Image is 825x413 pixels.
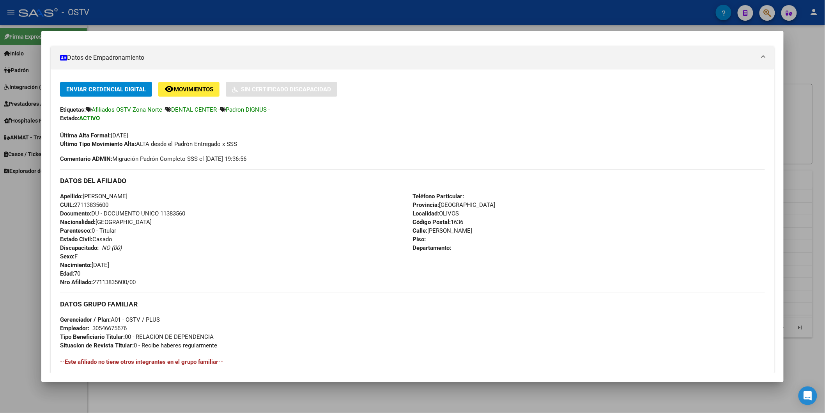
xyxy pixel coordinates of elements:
span: [DATE] [60,132,128,139]
span: Movimientos [174,86,213,93]
mat-icon: remove_red_eye [165,84,174,94]
span: [DATE] [60,262,109,269]
span: A01 - OSTV / PLUS [60,316,160,323]
span: [PERSON_NAME] [60,193,127,200]
strong: Nacimiento: [60,262,92,269]
span: 0 - Titular [60,227,116,234]
span: F [60,253,78,260]
span: 0 - Recibe haberes regularmente [60,342,217,349]
h3: DATOS GRUPO FAMILIAR [60,300,765,308]
button: Enviar Credencial Digital [60,82,152,96]
span: 27113835600 [60,201,108,208]
strong: Apellido: [60,193,83,200]
button: Movimientos [158,82,220,96]
strong: CUIL: [60,201,74,208]
div: 30546675676 [92,324,127,333]
span: [GEOGRAPHIC_DATA] [60,219,152,226]
strong: Parentesco: [60,227,92,234]
strong: Etiquetas: [60,106,86,113]
strong: Ultimo Tipo Movimiento Alta: [60,141,136,148]
span: 27113835600/00 [60,279,136,286]
strong: Situacion de Revista Titular: [60,342,134,349]
strong: Nro Afiliado: [60,279,93,286]
strong: Última Alta Formal: [60,132,111,139]
span: 70 [60,270,80,277]
strong: Tipo Beneficiario Titular: [60,333,125,340]
span: Padron DIGNUS - [226,106,270,113]
div: Open Intercom Messenger [798,386,817,405]
strong: Estado Civil: [60,236,92,243]
span: 1636 [412,219,463,226]
strong: Departamento: [412,244,451,251]
strong: Sexo: [60,253,74,260]
strong: Discapacitado: [60,244,99,251]
span: 00 - RELACION DE DEPENDENCIA [60,333,214,340]
i: NO (00) [102,244,122,251]
strong: ACTIVO [79,115,100,122]
strong: Calle: [412,227,427,234]
span: ALTA desde el Padrón Entregado x SSS [60,141,237,148]
strong: Provincia: [412,201,439,208]
strong: Gerenciador / Plan: [60,316,111,323]
strong: Teléfono Particular: [412,193,464,200]
button: Sin Certificado Discapacidad [226,82,337,96]
h4: --Este afiliado no tiene otros integrantes en el grupo familiar-- [60,358,765,366]
strong: Estado: [60,115,79,122]
span: Enviar Credencial Digital [66,86,146,93]
strong: Comentario ADMIN: [60,155,112,162]
strong: Localidad: [412,210,439,217]
span: Casado [60,236,112,243]
mat-panel-title: Datos de Empadronamiento [60,53,756,62]
span: [GEOGRAPHIC_DATA] [412,201,495,208]
span: OLIVOS [412,210,459,217]
strong: Documento: [60,210,91,217]
span: Sin Certificado Discapacidad [241,86,331,93]
strong: Nacionalidad: [60,219,96,226]
span: DU - DOCUMENTO UNICO 11383560 [60,210,185,217]
strong: Edad: [60,270,74,277]
span: Migración Padrón Completo SSS el [DATE] 19:36:56 [60,155,246,163]
span: DENTAL CENTER - [171,106,220,113]
span: Afiliados OSTV Zona Norte - [92,106,165,113]
span: [PERSON_NAME] [412,227,472,234]
strong: Código Postal: [412,219,451,226]
mat-expansion-panel-header: Datos de Empadronamiento [51,46,774,69]
h3: DATOS DEL AFILIADO [60,176,765,185]
strong: Piso: [412,236,426,243]
strong: Empleador: [60,325,89,332]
